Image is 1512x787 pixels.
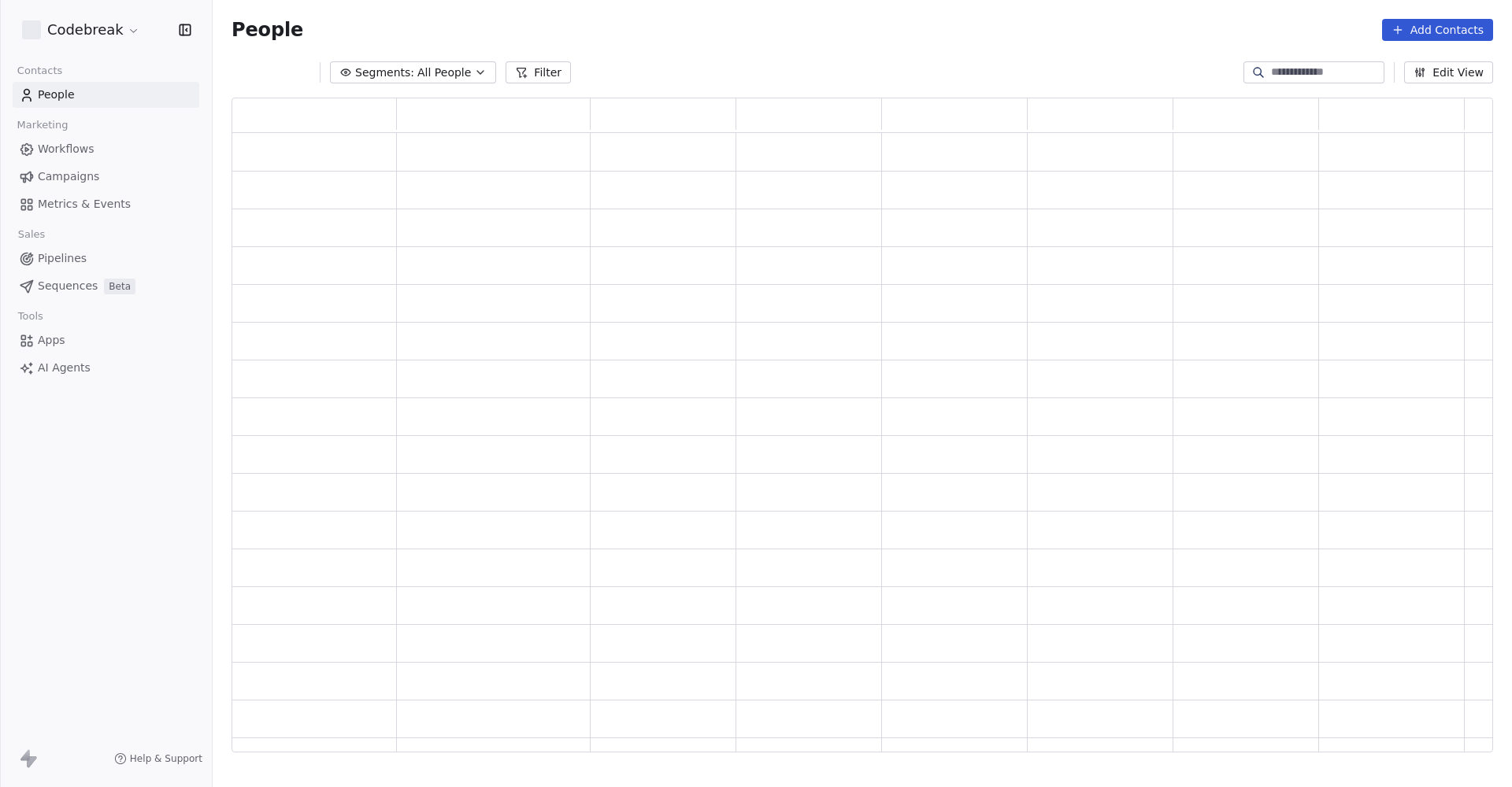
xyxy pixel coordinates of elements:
[130,752,202,765] span: Help & Support
[13,355,199,381] a: AI Agents
[13,136,199,162] a: Workflows
[11,305,50,328] span: Tools
[13,246,199,272] a: Pipelines
[355,65,414,81] span: Segments:
[38,196,131,212] span: Metrics & Events
[13,82,199,108] a: People
[38,168,99,185] span: Campaigns
[506,61,571,83] button: Filter
[38,278,98,294] span: Sequences
[10,59,69,83] span: Contacts
[38,87,75,103] span: People
[1404,61,1493,83] button: Edit View
[38,141,94,157] span: Workflows
[104,279,135,294] span: Beta
[417,65,471,81] span: All People
[38,250,87,267] span: Pipelines
[114,752,202,765] a: Help & Support
[1382,19,1493,41] button: Add Contacts
[10,113,75,137] span: Marketing
[19,17,143,43] button: Codebreak
[38,332,65,349] span: Apps
[13,191,199,217] a: Metrics & Events
[11,223,52,246] span: Sales
[13,327,199,353] a: Apps
[13,273,199,299] a: SequencesBeta
[232,18,303,42] span: People
[47,20,124,40] span: Codebreak
[13,164,199,190] a: Campaigns
[38,360,91,376] span: AI Agents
